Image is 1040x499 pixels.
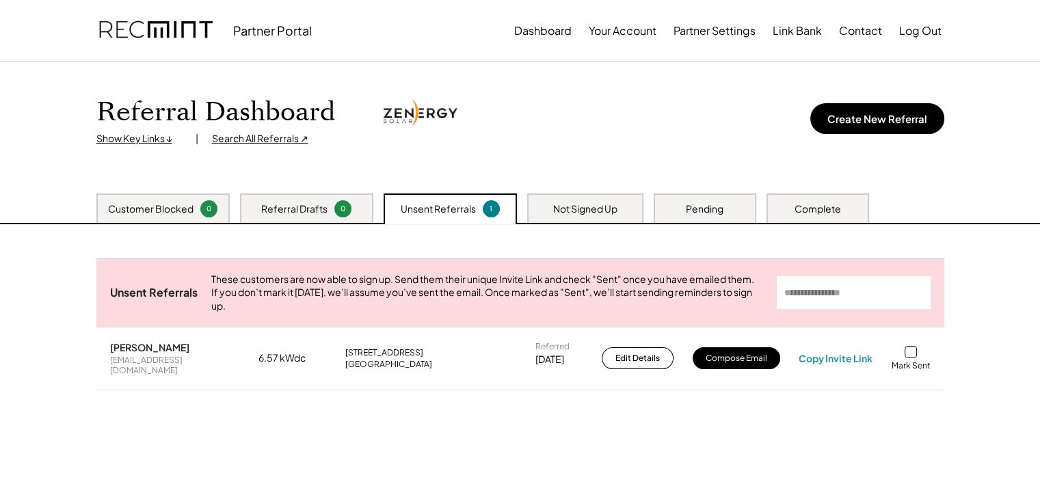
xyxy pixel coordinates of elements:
button: Dashboard [514,17,572,44]
div: [STREET_ADDRESS] [345,347,423,358]
button: Link Bank [773,17,822,44]
div: [GEOGRAPHIC_DATA] [345,359,432,370]
div: Copy Invite Link [799,352,872,364]
div: 6.57 kWdc [258,351,327,365]
div: 0 [336,204,349,214]
div: Not Signed Up [553,202,617,216]
div: Referred [535,341,570,352]
button: Your Account [589,17,656,44]
div: Complete [795,202,841,216]
button: Create New Referral [810,103,944,134]
div: Show Key Links ↓ [96,132,182,146]
div: [EMAIL_ADDRESS][DOMAIN_NAME] [110,355,240,376]
div: Referral Drafts [261,202,328,216]
div: 0 [202,204,215,214]
button: Contact [839,17,882,44]
div: Pending [686,202,723,216]
div: Mark Sent [891,360,930,371]
button: Log Out [899,17,942,44]
div: | [196,132,198,146]
div: 1 [485,204,498,214]
h1: Referral Dashboard [96,96,335,129]
img: solar-logo-removebg-preview.png [383,98,458,127]
div: Unsent Referrals [110,286,198,300]
div: Partner Portal [233,23,312,38]
button: Partner Settings [674,17,756,44]
button: Edit Details [602,347,674,369]
div: [DATE] [535,353,564,366]
div: Unsent Referrals [401,202,476,216]
div: These customers are now able to sign up. Send them their unique Invite Link and check "Sent" once... [211,273,763,313]
button: Compose Email [693,347,780,369]
div: Customer Blocked [108,202,194,216]
img: recmint-logotype%403x.png [99,8,213,54]
div: [PERSON_NAME] [110,341,189,353]
div: Search All Referrals ↗ [212,132,308,146]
